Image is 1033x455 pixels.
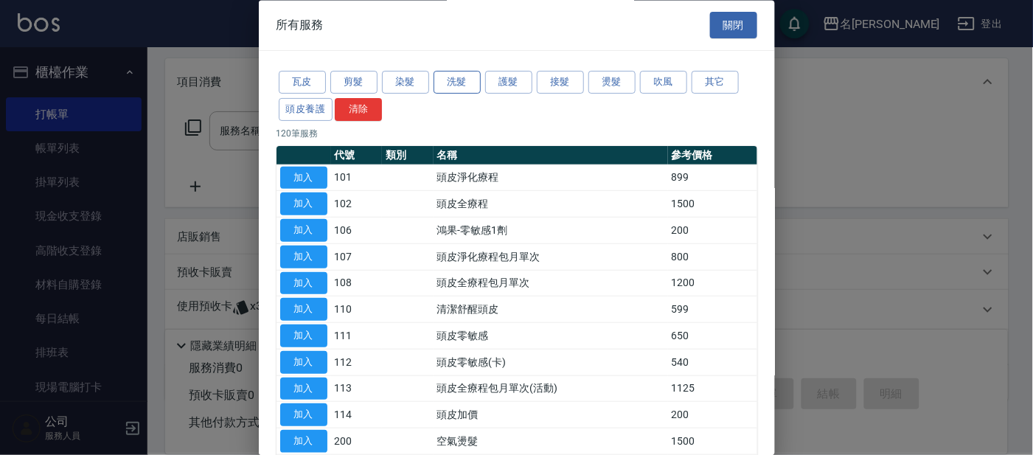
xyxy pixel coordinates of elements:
[668,428,757,455] td: 1500
[668,376,757,403] td: 1125
[485,72,532,94] button: 護髮
[434,271,668,297] td: 頭皮全療程包月單次
[668,402,757,428] td: 200
[280,272,327,295] button: 加入
[668,146,757,165] th: 參考價格
[434,376,668,403] td: 頭皮全療程包月單次(活動)
[331,218,383,244] td: 106
[434,72,481,94] button: 洗髮
[434,296,668,323] td: 清潔舒醒頭皮
[335,98,382,121] button: 清除
[668,271,757,297] td: 1200
[276,127,757,140] p: 120 筆服務
[276,18,324,32] span: 所有服務
[280,378,327,400] button: 加入
[330,72,378,94] button: 剪髮
[331,191,383,218] td: 102
[280,193,327,216] button: 加入
[279,72,326,94] button: 瓦皮
[279,98,333,121] button: 頭皮養護
[331,402,383,428] td: 114
[280,351,327,374] button: 加入
[668,218,757,244] td: 200
[331,376,383,403] td: 113
[710,12,757,39] button: 關閉
[537,72,584,94] button: 接髮
[280,167,327,190] button: 加入
[434,428,668,455] td: 空氣燙髮
[280,299,327,322] button: 加入
[331,244,383,271] td: 107
[331,165,383,192] td: 101
[280,325,327,348] button: 加入
[434,146,668,165] th: 名稱
[588,72,636,94] button: 燙髮
[668,323,757,350] td: 650
[434,244,668,271] td: 頭皮淨化療程包月單次
[382,72,429,94] button: 染髮
[331,296,383,323] td: 110
[640,72,687,94] button: 吹風
[434,218,668,244] td: 鴻果-零敏感1劑
[668,244,757,271] td: 800
[692,72,739,94] button: 其它
[434,165,668,192] td: 頭皮淨化療程
[331,350,383,376] td: 112
[280,220,327,243] button: 加入
[331,323,383,350] td: 111
[280,431,327,454] button: 加入
[434,191,668,218] td: 頭皮全療程
[668,165,757,192] td: 899
[434,350,668,376] td: 頭皮零敏感(卡)
[668,191,757,218] td: 1500
[331,271,383,297] td: 108
[668,296,757,323] td: 599
[382,146,434,165] th: 類別
[434,402,668,428] td: 頭皮加價
[668,350,757,376] td: 540
[434,323,668,350] td: 頭皮零敏感
[331,428,383,455] td: 200
[280,246,327,268] button: 加入
[331,146,383,165] th: 代號
[280,404,327,427] button: 加入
